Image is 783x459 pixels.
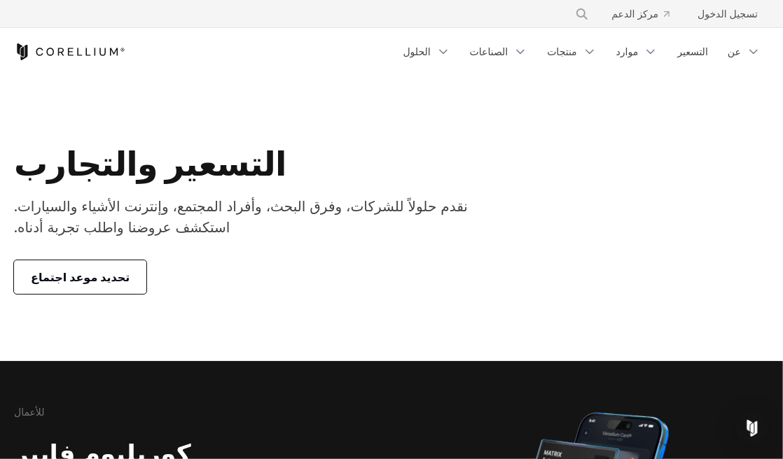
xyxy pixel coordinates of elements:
font: مركز الدعم [611,8,658,20]
font: تحديد موعد اجتماع [31,270,130,284]
a: كوريليوم هوم [14,43,125,60]
font: للأعمال [14,406,45,418]
button: يبحث [569,1,595,27]
font: موارد [616,45,639,57]
div: فتح برنامج Intercom Messenger [735,411,769,445]
font: عن [728,45,741,57]
font: التسعير [677,45,708,57]
font: تسجيل الدخول [698,8,758,20]
div: قائمة التنقل [558,1,769,27]
font: التسعير والتجارب [14,143,286,184]
font: الصناعات [470,45,508,57]
font: منتجات [547,45,576,57]
div: قائمة التنقل [395,39,769,64]
font: الحلول [403,45,431,57]
a: تحديد موعد اجتماع [14,260,146,294]
font: نقدم حلولاً للشركات، وفرق البحث، وأفراد المجتمع، وإنترنت الأشياء والسيارات. استكشف عروضنا واطلب ت... [14,198,468,236]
